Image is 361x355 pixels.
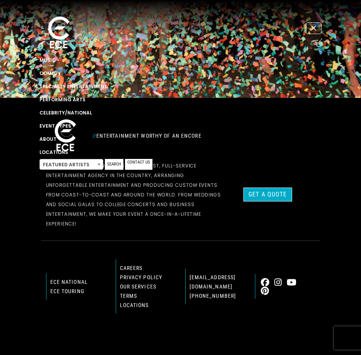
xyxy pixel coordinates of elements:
img: ece_new_logo_whitev2-1.png [39,14,78,52]
a: Terms [120,293,137,299]
a: Performing Arts [39,93,322,106]
p: EastCoast Entertainment is the largest, full-service entertainment agency in the country, arrangi... [46,161,222,229]
a: [EMAIL_ADDRESS][DOMAIN_NAME] [190,274,236,290]
a: Locations [39,146,322,159]
a: Locations [120,302,149,308]
a: Specialty Entertainment [39,80,322,93]
a: Our Services [120,283,156,290]
span: Featured Artists [39,159,103,170]
a: Comedy [39,67,322,80]
a: Contact Us [125,159,152,170]
a: Event Types [39,119,322,133]
a: Search [105,159,123,170]
p: © 2024 EastCoast Entertainment, Inc. [46,332,315,342]
a: ECE Touring [50,288,84,294]
a: Celebrity/National [39,106,322,119]
a: ECE national [50,279,88,285]
a: About [39,133,322,146]
button: Toggle navigation [306,22,322,34]
span: Featured Artists [40,159,103,170]
a: Privacy Policy [120,274,163,280]
a: Careers [120,265,143,271]
a: [PHONE_NUMBER] [190,293,236,299]
a: Music [39,54,322,67]
a: Get a Quote [243,188,292,201]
